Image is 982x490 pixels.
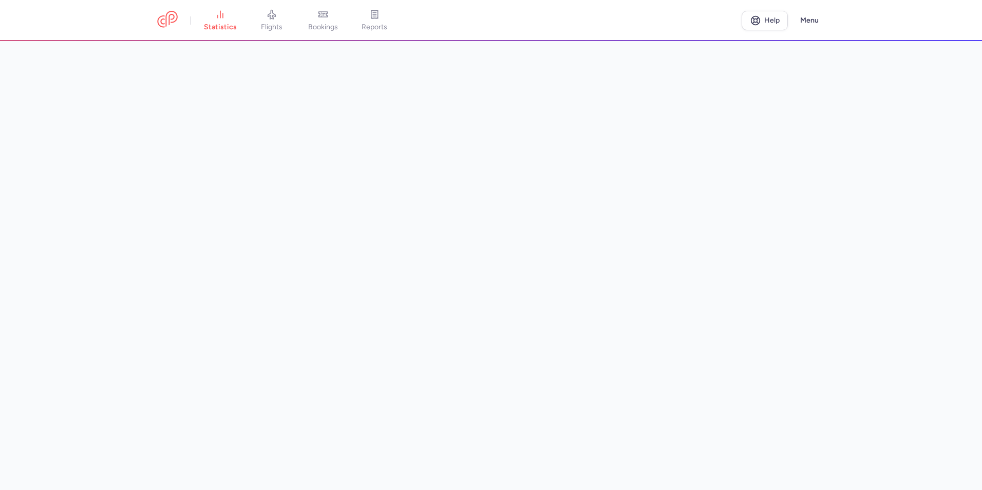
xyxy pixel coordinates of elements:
[362,23,387,32] span: reports
[764,16,780,24] span: Help
[157,11,178,30] a: CitizenPlane red outlined logo
[204,23,237,32] span: statistics
[794,11,825,30] button: Menu
[261,23,282,32] span: flights
[297,9,349,32] a: bookings
[349,9,400,32] a: reports
[308,23,338,32] span: bookings
[195,9,246,32] a: statistics
[246,9,297,32] a: flights
[742,11,788,30] a: Help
